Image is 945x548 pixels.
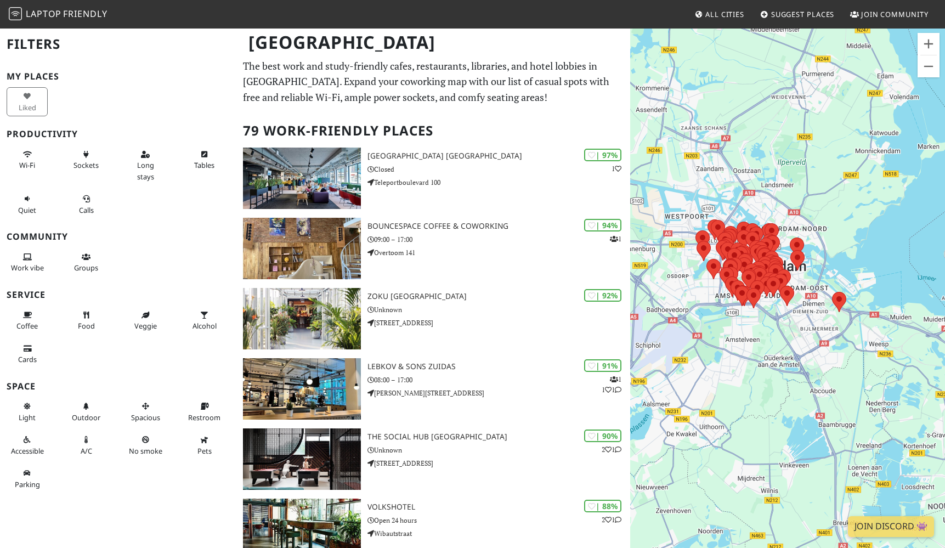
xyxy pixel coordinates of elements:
p: 08:00 – 17:00 [367,375,630,385]
span: Accessible [11,446,44,456]
span: Air conditioned [81,446,92,456]
h3: Zoku [GEOGRAPHIC_DATA] [367,292,630,301]
p: 1 [610,234,621,244]
button: Parking [7,464,48,493]
a: Join Community [846,4,933,24]
span: People working [11,263,44,273]
a: Aristo Meeting Center Amsterdam | 97% 1 [GEOGRAPHIC_DATA] [GEOGRAPHIC_DATA] Closed Teleportboulev... [236,148,630,209]
span: Outdoor area [72,413,100,422]
a: BounceSpace Coffee & Coworking | 94% 1 BounceSpace Coffee & Coworking 09:00 – 17:00 Overtoom 141 [236,218,630,279]
p: The best work and study-friendly cafes, restaurants, libraries, and hotel lobbies in [GEOGRAPHIC_... [243,58,624,105]
button: Quiet [7,190,48,219]
img: The Social Hub Amsterdam City [243,428,361,490]
span: Join Community [861,9,929,19]
span: All Cities [705,9,744,19]
span: Long stays [137,160,154,181]
button: Food [66,306,107,335]
span: Food [78,321,95,331]
a: The Social Hub Amsterdam City | 90% 21 The Social Hub [GEOGRAPHIC_DATA] Unknown [STREET_ADDRESS] [236,428,630,490]
button: Inzoomen [918,33,940,55]
button: Long stays [125,145,166,185]
span: Quiet [18,205,36,215]
button: Outdoor [66,397,107,426]
button: Wi-Fi [7,145,48,174]
img: LaptopFriendly [9,7,22,20]
button: Accessible [7,431,48,460]
p: [STREET_ADDRESS] [367,458,630,468]
button: Coffee [7,306,48,335]
a: Suggest Places [756,4,839,24]
p: 1 1 1 [602,374,621,395]
button: Sockets [66,145,107,174]
h3: BounceSpace Coffee & Coworking [367,222,630,231]
span: Laptop [26,8,61,20]
span: Suggest Places [771,9,835,19]
p: 2 1 [602,444,621,455]
h2: 79 Work-Friendly Places [243,114,624,148]
span: Friendly [63,8,107,20]
span: Stable Wi-Fi [19,160,35,170]
p: [PERSON_NAME][STREET_ADDRESS] [367,388,630,398]
p: Teleportboulevard 100 [367,177,630,188]
img: Zoku Amsterdam [243,288,361,349]
p: 1 [612,163,621,174]
span: Group tables [74,263,98,273]
button: Uitzoomen [918,55,940,77]
button: A/C [66,431,107,460]
button: Cards [7,340,48,369]
button: Light [7,397,48,426]
h3: Community [7,231,230,242]
button: Alcohol [184,306,225,335]
button: Pets [184,431,225,460]
h3: Volkshotel [367,502,630,512]
p: Overtoom 141 [367,247,630,258]
p: Closed [367,164,630,174]
span: Coffee [16,321,38,331]
div: | 90% [584,430,621,442]
img: BounceSpace Coffee & Coworking [243,218,361,279]
div: | 94% [584,219,621,231]
p: Wibautstraat [367,528,630,539]
img: Aristo Meeting Center Amsterdam [243,148,361,209]
button: Restroom [184,397,225,426]
div: | 97% [584,149,621,161]
p: Unknown [367,445,630,455]
span: Power sockets [73,160,99,170]
a: LaptopFriendly LaptopFriendly [9,5,107,24]
span: Smoke free [129,446,162,456]
span: Work-friendly tables [194,160,214,170]
span: Video/audio calls [79,205,94,215]
img: Lebkov & Sons Zuidas [243,358,361,420]
span: Pet friendly [197,446,212,456]
div: | 88% [584,500,621,512]
span: Spacious [131,413,160,422]
a: Zoku Amsterdam | 92% Zoku [GEOGRAPHIC_DATA] Unknown [STREET_ADDRESS] [236,288,630,349]
p: 2 1 [602,515,621,525]
h3: Lebkov & Sons Zuidas [367,362,630,371]
button: Tables [184,145,225,174]
h3: Space [7,381,230,392]
span: Alcohol [193,321,217,331]
span: Credit cards [18,354,37,364]
h3: Productivity [7,129,230,139]
span: Natural light [19,413,36,422]
button: Spacious [125,397,166,426]
span: Veggie [134,321,157,331]
h2: Filters [7,27,230,61]
h3: [GEOGRAPHIC_DATA] [GEOGRAPHIC_DATA] [367,151,630,161]
h3: My Places [7,71,230,82]
h1: [GEOGRAPHIC_DATA] [240,27,628,58]
p: Open 24 hours [367,515,630,526]
button: Veggie [125,306,166,335]
p: Unknown [367,304,630,315]
button: Calls [66,190,107,219]
p: 09:00 – 17:00 [367,234,630,245]
h3: Service [7,290,230,300]
a: Join Discord 👾 [848,516,934,537]
h3: The Social Hub [GEOGRAPHIC_DATA] [367,432,630,442]
div: | 91% [584,359,621,372]
span: Parking [15,479,40,489]
a: Lebkov & Sons Zuidas | 91% 111 Lebkov & Sons Zuidas 08:00 – 17:00 [PERSON_NAME][STREET_ADDRESS] [236,358,630,420]
button: No smoke [125,431,166,460]
a: All Cities [690,4,749,24]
